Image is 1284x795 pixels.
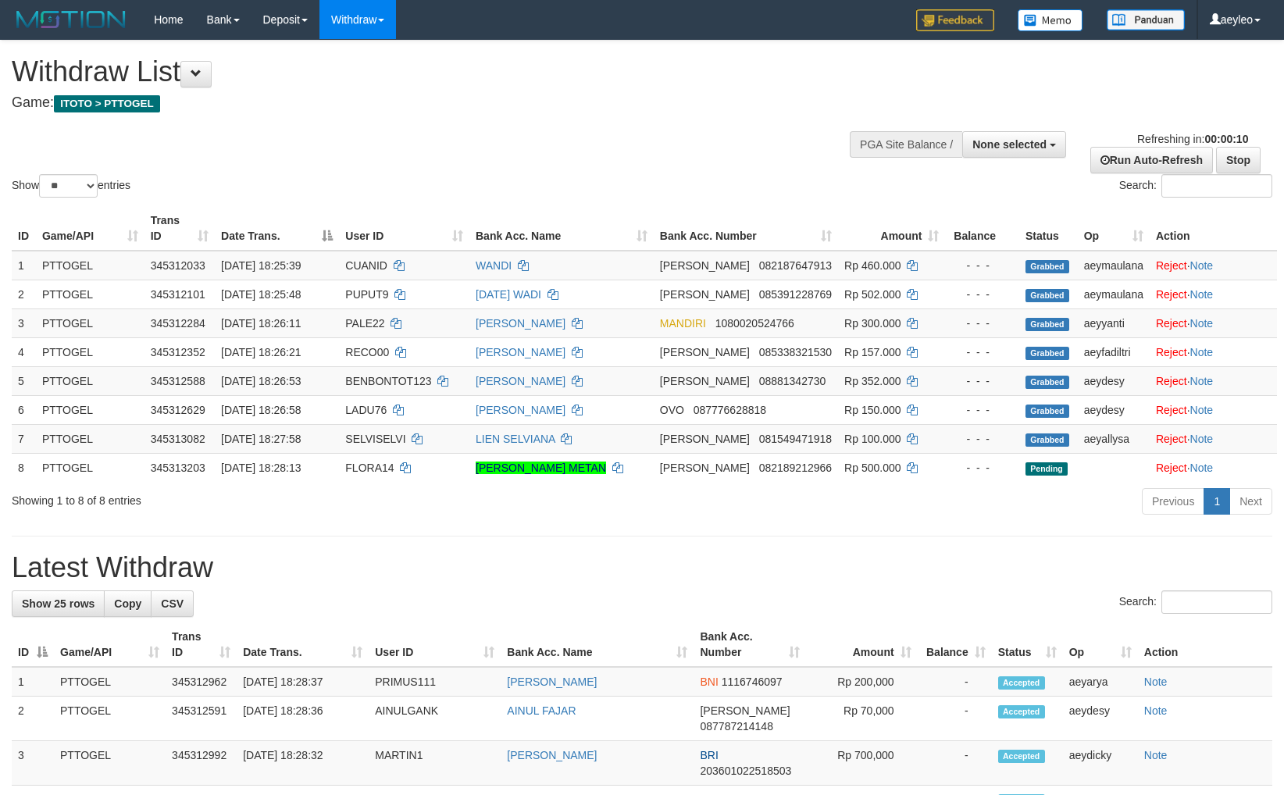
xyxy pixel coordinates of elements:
th: Trans ID: activate to sort column ascending [166,622,237,667]
span: Grabbed [1025,260,1069,273]
span: Grabbed [1025,347,1069,360]
a: [PERSON_NAME] [476,346,565,358]
a: [DATE] WADI [476,288,541,301]
th: Status: activate to sort column ascending [992,622,1063,667]
span: Rp 157.000 [844,346,901,358]
td: 345312591 [166,697,237,741]
span: BRI [700,749,718,761]
span: Copy 08881342730 to clipboard [759,375,826,387]
span: Pending [1025,462,1068,476]
label: Search: [1119,174,1272,198]
strong: 00:00:10 [1204,133,1248,145]
td: - [918,741,992,786]
td: 8 [12,453,36,482]
span: OVO [660,404,684,416]
th: Action [1150,206,1277,251]
td: Rp 700,000 [806,741,918,786]
span: Rp 500.000 [844,462,901,474]
label: Search: [1119,590,1272,614]
td: 4 [12,337,36,366]
a: Note [1190,259,1214,272]
th: ID [12,206,36,251]
span: 345312588 [151,375,205,387]
a: Run Auto-Refresh [1090,147,1213,173]
th: ID: activate to sort column descending [12,622,54,667]
td: · [1150,280,1277,308]
a: CSV [151,590,194,617]
a: Reject [1156,317,1187,330]
td: 2 [12,697,54,741]
span: PUPUT9 [345,288,388,301]
span: 345312101 [151,288,205,301]
a: Note [1190,375,1214,387]
span: Rp 460.000 [844,259,901,272]
div: - - - [951,258,1013,273]
span: RECO00 [345,346,389,358]
span: 345313203 [151,462,205,474]
td: 6 [12,395,36,424]
span: Grabbed [1025,376,1069,389]
span: Grabbed [1025,405,1069,418]
a: Reject [1156,462,1187,474]
span: Copy 087776628818 to clipboard [694,404,766,416]
span: Copy 1080020524766 to clipboard [715,317,794,330]
h1: Withdraw List [12,56,840,87]
td: · [1150,395,1277,424]
span: LADU76 [345,404,387,416]
td: 3 [12,741,54,786]
div: - - - [951,460,1013,476]
th: Bank Acc. Name: activate to sort column ascending [469,206,654,251]
span: [DATE] 18:26:21 [221,346,301,358]
td: - [918,667,992,697]
span: BNI [700,676,718,688]
a: [PERSON_NAME] METAN [476,462,606,474]
th: Amount: activate to sort column ascending [806,622,918,667]
span: [PERSON_NAME] [660,259,750,272]
td: PRIMUS111 [369,667,501,697]
a: AINUL FAJAR [507,704,576,717]
img: Feedback.jpg [916,9,994,31]
span: Show 25 rows [22,597,95,610]
span: 345312629 [151,404,205,416]
a: [PERSON_NAME] [476,317,565,330]
td: 7 [12,424,36,453]
div: Showing 1 to 8 of 8 entries [12,487,523,508]
span: Copy 081549471918 to clipboard [759,433,832,445]
td: aeymaulana [1078,251,1150,280]
span: Copy 087787214148 to clipboard [700,720,772,733]
a: Note [1144,749,1168,761]
a: Stop [1216,147,1261,173]
label: Show entries [12,174,130,198]
a: Note [1190,404,1214,416]
td: aeydesy [1078,366,1150,395]
span: [DATE] 18:26:53 [221,375,301,387]
td: 345312992 [166,741,237,786]
a: Reject [1156,433,1187,445]
span: [DATE] 18:26:58 [221,404,301,416]
td: PTTOGEL [36,395,144,424]
span: [DATE] 18:28:13 [221,462,301,474]
td: aeyallysa [1078,424,1150,453]
span: Rp 502.000 [844,288,901,301]
td: PTTOGEL [54,697,166,741]
th: Bank Acc. Name: activate to sort column ascending [501,622,694,667]
span: Rp 300.000 [844,317,901,330]
td: [DATE] 18:28:37 [237,667,369,697]
th: Amount: activate to sort column ascending [838,206,945,251]
span: [PERSON_NAME] [660,462,750,474]
span: Refreshing in: [1137,133,1248,145]
span: [PERSON_NAME] [660,375,750,387]
td: PTTOGEL [36,453,144,482]
td: · [1150,308,1277,337]
div: - - - [951,344,1013,360]
button: None selected [962,131,1066,158]
a: Note [1190,433,1214,445]
td: MARTIN1 [369,741,501,786]
a: [PERSON_NAME] [507,749,597,761]
th: Date Trans.: activate to sort column descending [215,206,339,251]
a: Note [1190,346,1214,358]
td: · [1150,251,1277,280]
span: 345312352 [151,346,205,358]
th: User ID: activate to sort column ascending [369,622,501,667]
td: · [1150,424,1277,453]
